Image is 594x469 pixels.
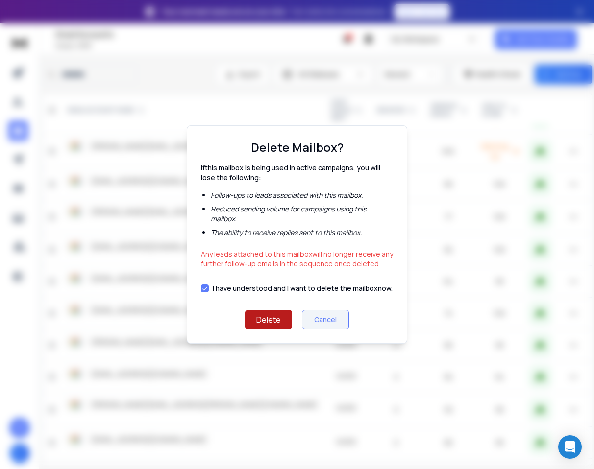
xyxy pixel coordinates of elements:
[211,228,393,237] li: The ability to receive replies sent to this mailbox .
[245,310,292,329] button: Delete
[213,285,393,292] label: I have understood and I want to delete the mailbox now.
[211,190,393,200] li: Follow-ups to leads associated with this mailbox .
[251,140,344,155] h1: Delete Mailbox?
[201,163,393,183] p: If this mailbox is being used in active campaigns, you will lose the following:
[558,435,582,459] div: Open Intercom Messenger
[201,245,393,269] p: Any leads attached to this mailbox will no longer receive any further follow-up emails in the seq...
[302,310,349,329] button: Cancel
[211,204,393,224] li: Reduced sending volume for campaigns using this mailbox .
